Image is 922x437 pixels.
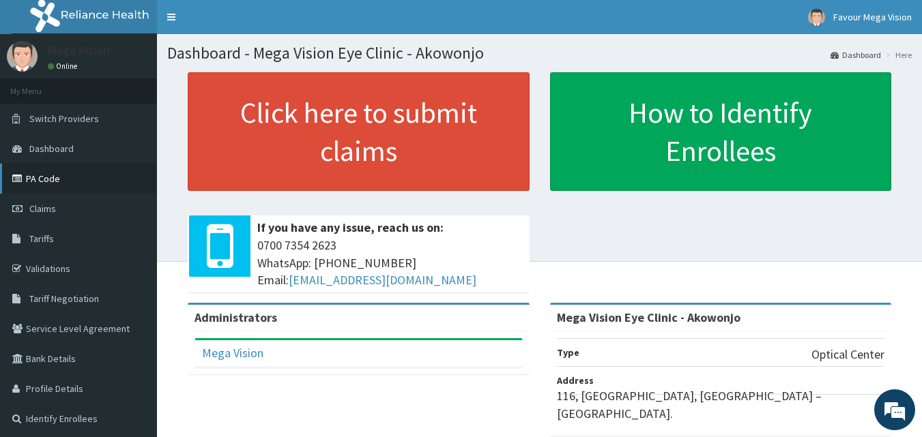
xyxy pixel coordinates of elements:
span: Tariff Negotiation [29,292,99,305]
p: Mega Vision [48,44,110,57]
a: How to Identify Enrollees [550,72,892,191]
span: Claims [29,202,56,215]
b: Administrators [195,310,277,325]
strong: Mega Vision Eye Clinic - Akowonjo [557,310,740,325]
b: Type [557,346,579,359]
b: If you have any issue, reach us on: [257,220,444,235]
span: 0700 7354 2623 WhatsApp: [PHONE_NUMBER] Email: [257,237,523,289]
li: Here [882,49,912,61]
b: Address [557,374,594,387]
textarea: Type your message and hit 'Enter' [7,292,260,340]
span: We're online! [79,132,188,269]
a: Click here to submit claims [188,72,530,191]
span: Favour Mega Vision [833,11,912,23]
a: Online [48,61,81,71]
span: Dashboard [29,142,74,155]
div: Chat with us now [71,76,229,94]
img: d_794563401_company_1708531726252_794563401 [25,68,55,102]
h1: Dashboard - Mega Vision Eye Clinic - Akowonjo [167,44,912,62]
p: Optical Center [811,346,884,363]
img: User Image [808,9,825,26]
p: 116, [GEOGRAPHIC_DATA], [GEOGRAPHIC_DATA] – [GEOGRAPHIC_DATA]. [557,387,885,422]
span: Tariffs [29,232,54,245]
a: Dashboard [831,49,881,61]
a: [EMAIL_ADDRESS][DOMAIN_NAME] [289,272,476,288]
span: Switch Providers [29,112,99,125]
a: Mega Vision [202,345,263,361]
div: Minimize live chat window [224,7,257,40]
img: User Image [7,41,38,72]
